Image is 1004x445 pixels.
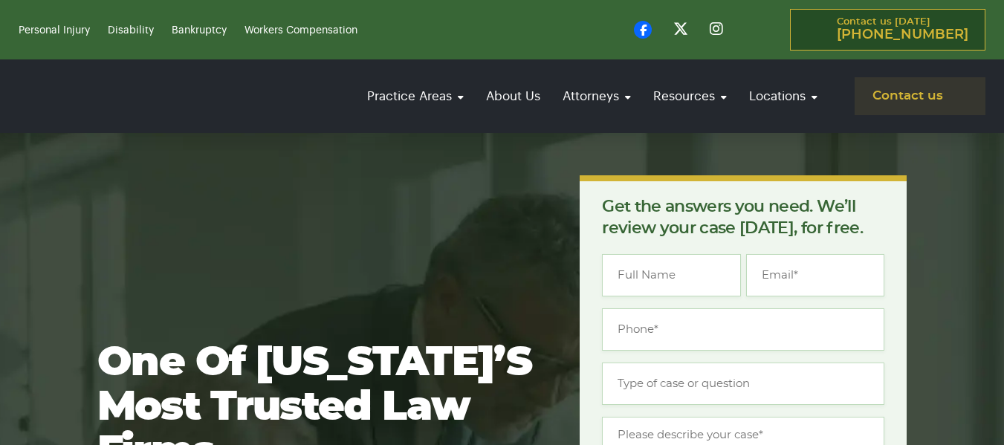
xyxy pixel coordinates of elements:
[602,363,884,405] input: Type of case or question
[602,254,740,296] input: Full Name
[360,75,471,117] a: Practice Areas
[172,25,227,36] a: Bankruptcy
[746,254,884,296] input: Email*
[555,75,638,117] a: Attorneys
[602,308,884,351] input: Phone*
[837,17,968,42] p: Contact us [DATE]
[19,68,212,124] img: logo
[855,77,985,115] a: Contact us
[479,75,548,117] a: About Us
[19,25,90,36] a: Personal Injury
[108,25,154,36] a: Disability
[790,9,985,51] a: Contact us [DATE][PHONE_NUMBER]
[646,75,734,117] a: Resources
[244,25,357,36] a: Workers Compensation
[602,196,884,239] p: Get the answers you need. We’ll review your case [DATE], for free.
[837,27,968,42] span: [PHONE_NUMBER]
[742,75,825,117] a: Locations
